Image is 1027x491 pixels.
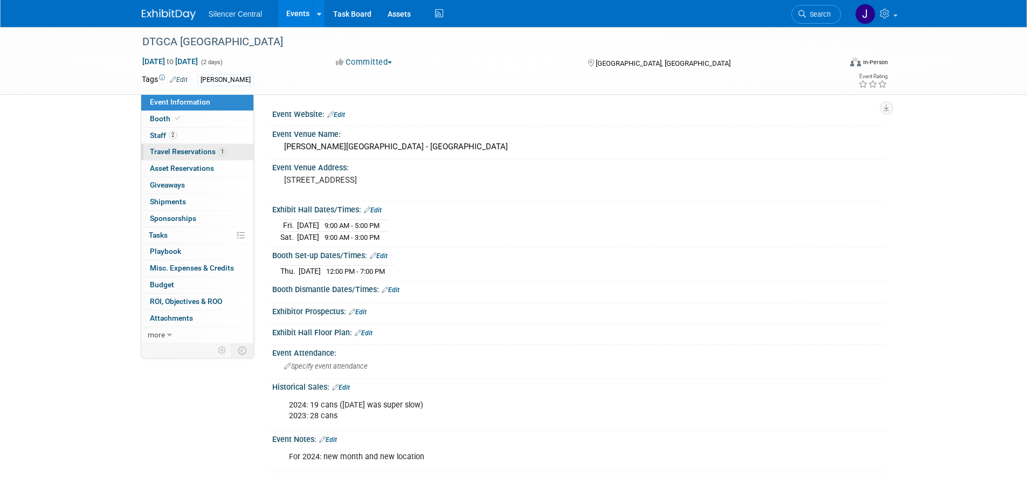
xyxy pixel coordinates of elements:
[149,231,168,239] span: Tasks
[284,175,516,185] pre: [STREET_ADDRESS]
[213,343,232,357] td: Personalize Event Tab Strip
[150,147,226,156] span: Travel Reservations
[272,281,886,295] div: Booth Dismantle Dates/Times:
[141,111,253,127] a: Booth
[150,197,186,206] span: Shipments
[141,94,253,110] a: Event Information
[272,431,886,445] div: Event Notes:
[141,177,253,193] a: Giveaways
[231,343,253,357] td: Toggle Event Tabs
[791,5,841,24] a: Search
[280,266,299,277] td: Thu.
[364,206,382,214] a: Edit
[150,131,177,140] span: Staff
[141,227,253,244] a: Tasks
[319,436,337,444] a: Edit
[272,303,886,317] div: Exhibitor Prospectus:
[272,126,886,140] div: Event Venue Name:
[858,74,887,79] div: Event Rating
[141,144,253,160] a: Travel Reservations1
[150,214,196,223] span: Sponsorships
[284,362,368,370] span: Specify event attendance
[141,128,253,144] a: Staff2
[218,148,226,156] span: 1
[175,115,181,121] i: Booth reservation complete
[280,220,297,232] td: Fri.
[280,139,878,155] div: [PERSON_NAME][GEOGRAPHIC_DATA] - [GEOGRAPHIC_DATA]
[327,111,345,119] a: Edit
[150,164,214,172] span: Asset Reservations
[141,277,253,293] a: Budget
[141,211,253,227] a: Sponsorships
[370,252,388,260] a: Edit
[150,247,181,255] span: Playbook
[141,327,253,343] a: more
[349,308,367,316] a: Edit
[299,266,321,277] td: [DATE]
[169,131,177,139] span: 2
[197,74,254,86] div: [PERSON_NAME]
[281,395,767,427] div: 2024: 19 cans ([DATE] was super slow) 2023: 28 cans
[139,32,825,52] div: DTGCA [GEOGRAPHIC_DATA]
[355,329,373,337] a: Edit
[777,56,888,72] div: Event Format
[332,384,350,391] a: Edit
[141,161,253,177] a: Asset Reservations
[142,9,196,20] img: ExhibitDay
[150,264,234,272] span: Misc. Expenses & Credits
[150,181,185,189] span: Giveaways
[272,106,886,120] div: Event Website:
[165,57,175,66] span: to
[325,222,380,230] span: 9:00 AM - 5:00 PM
[150,280,174,289] span: Budget
[150,114,183,123] span: Booth
[863,58,888,66] div: In-Person
[150,98,210,106] span: Event Information
[150,314,193,322] span: Attachments
[141,260,253,276] a: Misc. Expenses & Credits
[806,10,831,18] span: Search
[596,59,730,67] span: [GEOGRAPHIC_DATA], [GEOGRAPHIC_DATA]
[297,232,319,243] td: [DATE]
[170,76,188,84] a: Edit
[325,233,380,241] span: 9:00 AM - 3:00 PM
[272,379,886,393] div: Historical Sales:
[326,267,385,275] span: 12:00 PM - 7:00 PM
[272,345,886,358] div: Event Attendance:
[142,74,188,86] td: Tags
[272,324,886,338] div: Exhibit Hall Floor Plan:
[297,220,319,232] td: [DATE]
[272,247,886,261] div: Booth Set-up Dates/Times:
[272,202,886,216] div: Exhibit Hall Dates/Times:
[209,10,263,18] span: Silencer Central
[141,194,253,210] a: Shipments
[272,160,886,173] div: Event Venue Address:
[142,57,198,66] span: [DATE] [DATE]
[141,244,253,260] a: Playbook
[281,446,767,468] div: For 2024: new month and new location
[148,330,165,339] span: more
[141,310,253,327] a: Attachments
[200,59,223,66] span: (2 days)
[855,4,876,24] img: Jessica Crawford
[332,57,396,68] button: Committed
[382,286,399,294] a: Edit
[150,297,222,306] span: ROI, Objectives & ROO
[850,58,861,66] img: Format-Inperson.png
[141,294,253,310] a: ROI, Objectives & ROO
[280,232,297,243] td: Sat.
